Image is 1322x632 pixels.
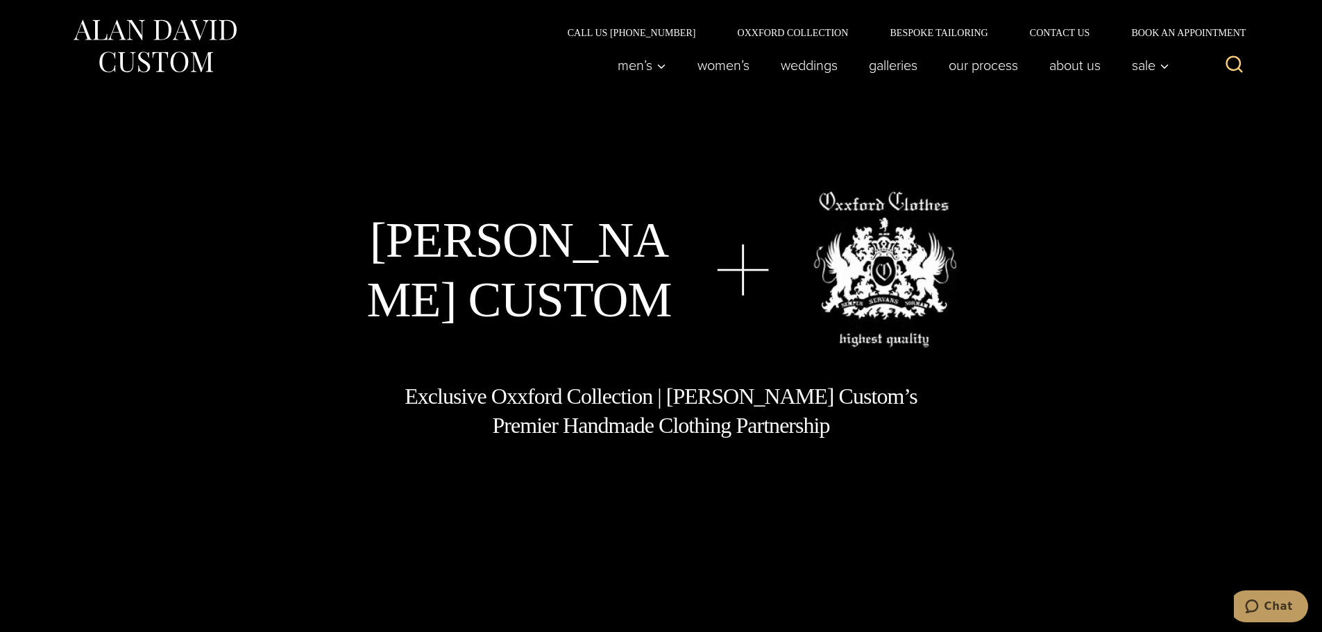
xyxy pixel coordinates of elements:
[933,51,1033,79] a: Our Process
[1116,51,1176,79] button: Sale sub menu toggle
[716,28,869,37] a: Oxxford Collection
[1009,28,1111,37] a: Contact Us
[681,51,765,79] a: Women’s
[853,51,933,79] a: Galleries
[869,28,1008,37] a: Bespoke Tailoring
[813,191,956,348] img: oxxford clothes, highest quality
[602,51,1176,79] nav: Primary Navigation
[602,51,681,79] button: Child menu of Men’s
[547,28,1251,37] nav: Secondary Navigation
[547,28,717,37] a: Call Us [PHONE_NUMBER]
[1033,51,1116,79] a: About Us
[1234,590,1308,625] iframe: Opens a widget where you can chat to one of our agents
[1218,49,1251,82] button: View Search Form
[366,210,672,330] h1: [PERSON_NAME] Custom
[404,382,919,440] h1: Exclusive Oxxford Collection | [PERSON_NAME] Custom’s Premier Handmade Clothing Partnership
[71,15,238,77] img: Alan David Custom
[1110,28,1251,37] a: Book an Appointment
[765,51,853,79] a: weddings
